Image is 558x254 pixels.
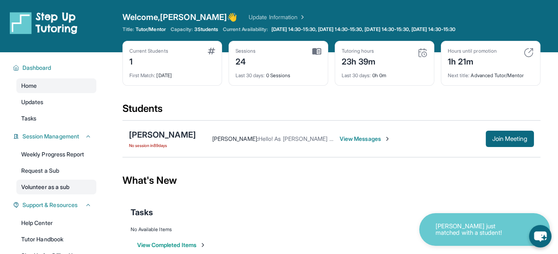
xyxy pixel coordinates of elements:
[22,201,78,209] span: Support & Resources
[19,201,91,209] button: Support & Resources
[436,223,517,236] p: [PERSON_NAME] just matched with a student!
[122,26,134,33] span: Title:
[418,48,427,58] img: card
[340,135,391,143] span: View Messages
[129,129,196,140] div: [PERSON_NAME]
[212,135,258,142] span: [PERSON_NAME] :
[16,180,96,194] a: Volunteer as a sub
[122,11,238,23] span: Welcome, [PERSON_NAME] 👋
[16,111,96,126] a: Tasks
[22,64,51,72] span: Dashboard
[270,26,457,33] a: [DATE] 14:30-15:30, [DATE] 14:30-15:30, [DATE] 14:30-15:30, [DATE] 14:30-15:30
[131,207,153,218] span: Tasks
[16,216,96,230] a: Help Center
[236,67,321,79] div: 0 Sessions
[298,13,306,21] img: Chevron Right
[486,131,534,147] button: Join Meeting
[129,54,168,67] div: 1
[21,98,44,106] span: Updates
[129,67,215,79] div: [DATE]
[16,78,96,93] a: Home
[529,225,551,247] button: chat-button
[208,48,215,54] img: card
[131,226,532,233] div: No Available Items
[19,132,91,140] button: Session Management
[194,26,218,33] span: 3 Students
[16,232,96,247] a: Tutor Handbook
[342,72,371,78] span: Last 30 days :
[171,26,193,33] span: Capacity:
[223,26,268,33] span: Current Availability:
[122,163,540,198] div: What's New
[448,67,534,79] div: Advanced Tutor/Mentor
[16,147,96,162] a: Weekly Progress Report
[21,114,36,123] span: Tasks
[524,48,534,58] img: card
[22,132,79,140] span: Session Management
[236,48,256,54] div: Sessions
[492,136,527,141] span: Join Meeting
[21,82,37,90] span: Home
[122,102,540,120] div: Students
[236,54,256,67] div: 24
[10,11,78,34] img: logo
[236,72,265,78] span: Last 30 days :
[342,67,427,79] div: 0h 0m
[137,241,206,249] button: View Completed Items
[448,54,497,67] div: 1h 21m
[129,48,168,54] div: Current Students
[384,136,391,142] img: Chevron-Right
[342,48,376,54] div: Tutoring hours
[16,163,96,178] a: Request a Sub
[312,48,321,55] img: card
[19,64,91,72] button: Dashboard
[129,142,196,149] span: No session in 89 days
[448,48,497,54] div: Hours until promotion
[249,13,306,21] a: Update Information
[16,95,96,109] a: Updates
[448,72,470,78] span: Next title :
[129,72,156,78] span: First Match :
[136,26,166,33] span: Tutor/Mentor
[271,26,456,33] span: [DATE] 14:30-15:30, [DATE] 14:30-15:30, [DATE] 14:30-15:30, [DATE] 14:30-15:30
[342,54,376,67] div: 23h 39m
